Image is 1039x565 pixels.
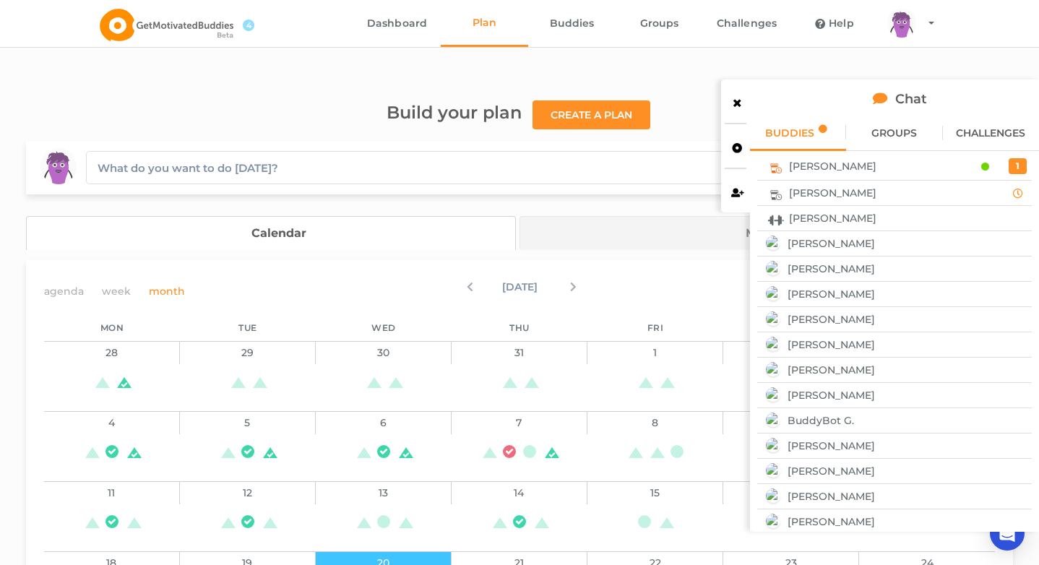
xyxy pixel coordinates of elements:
[766,463,780,478] img: https://gmb-backend.s3.amazonaws.com/group_icons/Other_X3mEdSG.png?AWSAccessKeyId=AKIAIRIK6TGFJZZ...
[452,341,587,364] div: 31
[788,288,875,300] span: [PERSON_NAME]
[1009,158,1027,174] div: 1
[587,481,723,504] div: 15
[316,315,452,341] div: Wed
[788,389,875,401] span: [PERSON_NAME]
[788,465,875,477] span: [PERSON_NAME]
[723,341,859,364] div: 2
[243,20,254,31] span: 4
[519,216,1013,250] a: My Progress
[361,278,678,304] div: [DATE]
[766,311,780,326] img: https://gmb-backend.s3.amazonaws.com/group_icons/getmotivatedbuddies_logo_iNsUIMh.png?AWSAccessKe...
[788,263,875,275] span: [PERSON_NAME]
[789,160,876,172] span: [PERSON_NAME]
[788,516,875,527] span: [PERSON_NAME]
[316,481,452,504] div: 13
[788,339,875,350] span: [PERSON_NAME]
[788,238,875,249] span: [PERSON_NAME]
[316,341,452,364] div: 30
[788,440,875,452] span: [PERSON_NAME]
[102,282,131,300] span: week
[98,160,278,177] div: What do you want to do [DATE]?
[387,102,522,123] span: Build your plan
[44,315,180,341] div: Mon
[761,90,1039,108] h2: Chat
[789,212,876,224] span: [PERSON_NAME]
[766,387,780,402] img: https://gmb-backend.s3.amazonaws.com/group_icons/getmotivatedbuddies_logo_iNsUIMh.png?AWSAccessKe...
[789,187,876,199] span: [PERSON_NAME]
[316,411,452,434] div: 6
[765,128,814,138] span: BUDDIES
[788,491,875,502] span: [PERSON_NAME]
[788,314,875,325] span: [PERSON_NAME]
[587,411,723,434] div: 8
[26,216,516,250] a: Calendar
[990,516,1025,551] div: Open Intercom Messenger
[44,411,180,434] div: 4
[766,261,780,275] img: https://gmb-backend.s3.amazonaws.com/group_icons/getmotivatedbuddies_logo_iNsUIMh.png?AWSAccessKe...
[149,282,185,300] span: month
[766,286,780,301] img: https://gmb-backend.s3.amazonaws.com/group_icons/getmotivatedbuddies_logo_iNsUIMh.png?AWSAccessKe...
[723,315,859,341] div: Sat
[452,315,587,341] div: Thu
[44,282,84,300] span: agenda
[766,337,780,351] img: https://gmb-backend.s3.amazonaws.com/group_icons/Other_X3mEdSG.png?AWSAccessKeyId=AKIAIRIK6TGFJZZ...
[180,481,316,504] div: 12
[766,488,780,503] img: https://gmb-backend.s3.amazonaws.com/group_icons/getmotivatedbuddies_logo_iNsUIMh.png?AWSAccessKe...
[533,100,650,129] button: Create a plan
[766,438,780,452] img: https://gmb-backend.s3.amazonaws.com/group_icons/Other_X3mEdSG.png?AWSAccessKeyId=AKIAIRIK6TGFJZZ...
[587,315,723,341] div: Fri
[766,514,780,528] img: https://gmb-backend.s3.amazonaws.com/group_icons/Other_X3mEdSG.png?AWSAccessKeyId=AKIAIRIK6TGFJZZ...
[723,481,859,504] div: 16
[180,411,316,434] div: 5
[788,364,875,376] span: [PERSON_NAME]
[766,413,780,427] img: https://gmb-backend.s3.amazonaws.com/group_icons/getmotivatedbuddies_logo_iNsUIMh.png?AWSAccessKe...
[956,128,1025,138] span: CHALLENGES
[587,341,723,364] div: 1
[766,362,780,376] img: https://gmb-backend.s3.amazonaws.com/group_icons/Other_X3mEdSG.png?AWSAccessKeyId=AKIAIRIK6TGFJZZ...
[44,341,180,364] div: 28
[788,415,854,426] span: BuddyBot G.
[180,315,316,341] div: Tue
[452,411,587,434] div: 7
[766,236,780,250] img: https://gmb-backend.s3.amazonaws.com/group_icons/Other_X3mEdSG.png?AWSAccessKeyId=AKIAIRIK6TGFJZZ...
[871,128,917,138] span: GROUPS
[180,341,316,364] div: 29
[44,481,180,504] div: 11
[723,411,859,434] div: 9
[452,481,587,504] div: 14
